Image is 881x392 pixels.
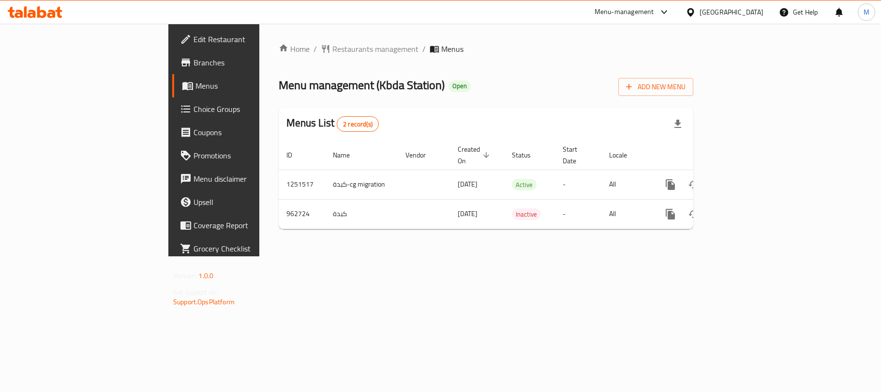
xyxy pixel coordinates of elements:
[194,150,308,161] span: Promotions
[555,199,601,229] td: -
[332,43,418,55] span: Restaurants management
[659,173,682,196] button: more
[618,78,693,96] button: Add New Menu
[172,167,315,190] a: Menu disclaimer
[286,149,305,161] span: ID
[441,43,463,55] span: Menus
[595,6,654,18] div: Menu-management
[279,74,445,96] span: Menu management ( Kbda Station )
[195,80,308,92] span: Menus
[458,143,493,167] span: Created On
[422,43,426,55] li: /
[682,173,705,196] button: Change Status
[172,74,315,97] a: Menus
[458,178,478,190] span: [DATE]
[458,207,478,220] span: [DATE]
[682,203,705,226] button: Change Status
[172,144,315,167] a: Promotions
[194,126,308,138] span: Coupons
[512,179,537,190] span: Active
[666,112,689,136] div: Export file
[194,196,308,208] span: Upsell
[601,199,651,229] td: All
[325,170,398,199] td: كبدة-cg migration
[194,220,308,231] span: Coverage Report
[512,149,543,161] span: Status
[194,173,308,185] span: Menu disclaimer
[337,120,378,129] span: 2 record(s)
[333,149,362,161] span: Name
[198,269,213,282] span: 1.0.0
[512,209,541,220] span: Inactive
[609,149,640,161] span: Locale
[626,81,686,93] span: Add New Menu
[279,141,760,229] table: enhanced table
[321,43,418,55] a: Restaurants management
[325,199,398,229] td: كبدة
[651,141,760,170] th: Actions
[279,43,693,55] nav: breadcrumb
[172,214,315,237] a: Coverage Report
[512,208,541,220] div: Inactive
[172,237,315,260] a: Grocery Checklist
[659,203,682,226] button: more
[448,82,471,90] span: Open
[555,170,601,199] td: -
[405,149,438,161] span: Vendor
[194,33,308,45] span: Edit Restaurant
[448,80,471,92] div: Open
[700,7,763,17] div: [GEOGRAPHIC_DATA]
[337,116,379,132] div: Total records count
[172,28,315,51] a: Edit Restaurant
[172,97,315,121] a: Choice Groups
[286,116,379,132] h2: Menus List
[563,143,590,167] span: Start Date
[172,51,315,74] a: Branches
[194,57,308,68] span: Branches
[601,170,651,199] td: All
[173,286,218,298] span: Get support on:
[172,190,315,214] a: Upsell
[194,103,308,115] span: Choice Groups
[173,296,235,308] a: Support.OpsPlatform
[194,243,308,254] span: Grocery Checklist
[864,7,869,17] span: M
[173,269,197,282] span: Version:
[172,121,315,144] a: Coupons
